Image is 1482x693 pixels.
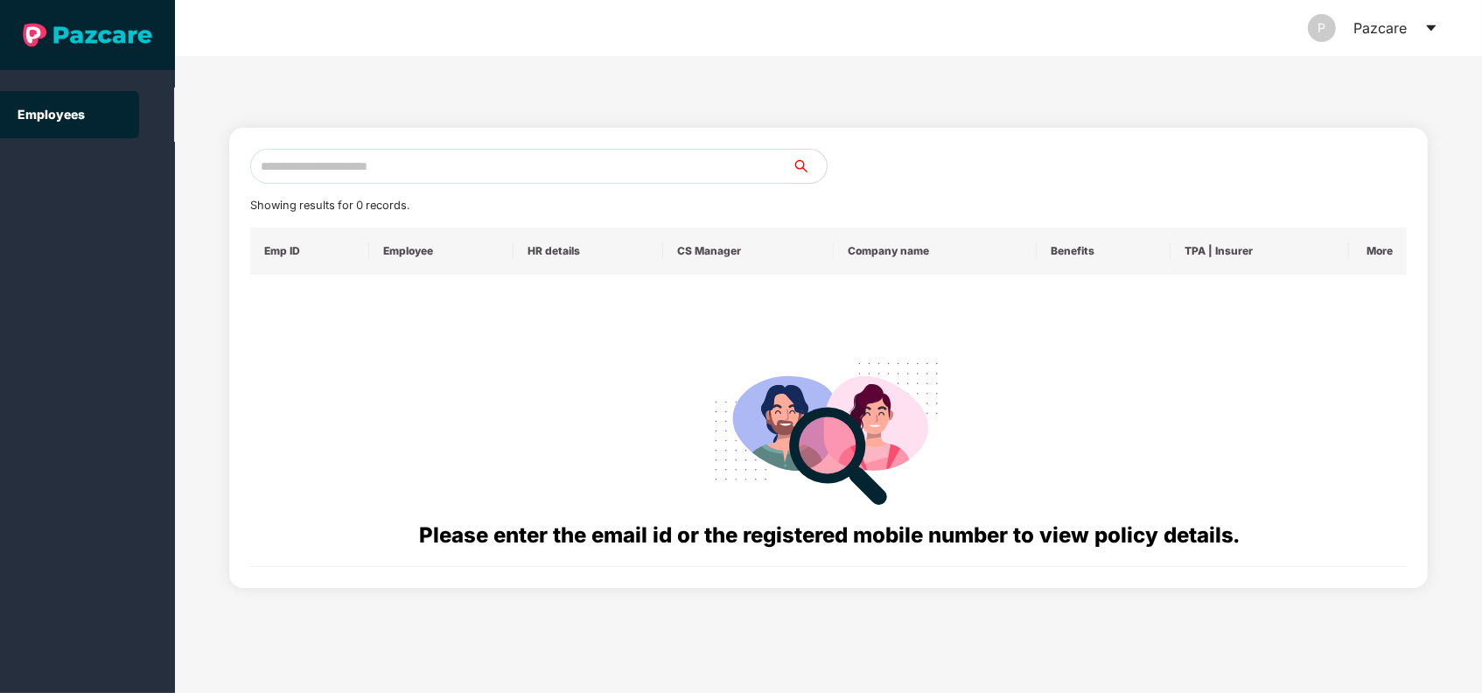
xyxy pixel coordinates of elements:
[250,227,369,275] th: Emp ID
[791,149,828,184] button: search
[1424,21,1438,35] span: caret-down
[703,341,954,519] img: svg+xml;base64,PHN2ZyB4bWxucz0iaHR0cDovL3d3dy53My5vcmcvMjAwMC9zdmciIHdpZHRoPSIyODgiIGhlaWdodD0iMj...
[514,227,663,275] th: HR details
[1318,14,1326,42] span: P
[250,199,409,212] span: Showing results for 0 records.
[1349,227,1407,275] th: More
[1037,227,1170,275] th: Benefits
[791,159,827,173] span: search
[419,522,1239,548] span: Please enter the email id or the registered mobile number to view policy details.
[663,227,834,275] th: CS Manager
[834,227,1037,275] th: Company name
[1171,227,1349,275] th: TPA | Insurer
[369,227,514,275] th: Employee
[17,107,85,122] a: Employees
